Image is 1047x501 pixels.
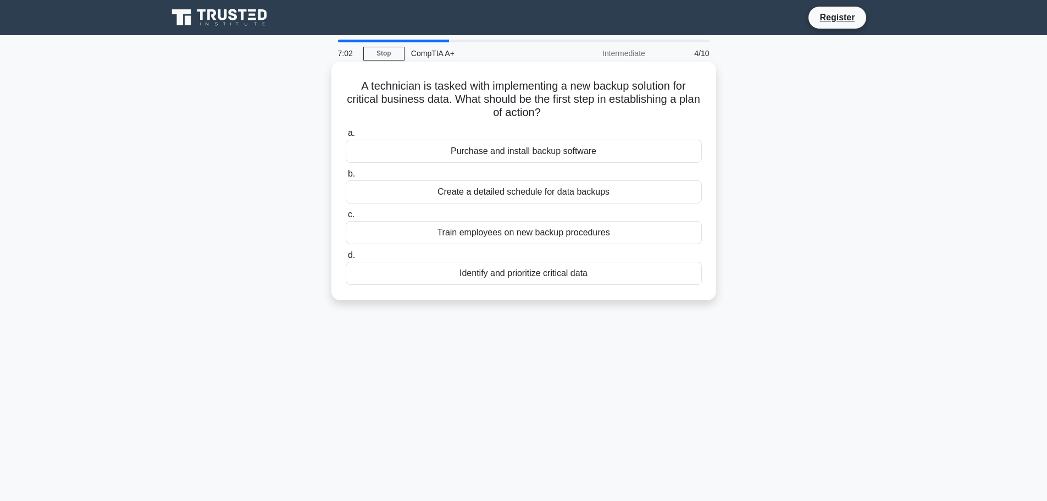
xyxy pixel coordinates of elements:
div: 4/10 [652,42,716,64]
span: b. [348,169,355,178]
div: Purchase and install backup software [346,140,702,163]
a: Stop [363,47,405,60]
div: Train employees on new backup procedures [346,221,702,244]
span: a. [348,128,355,137]
h5: A technician is tasked with implementing a new backup solution for critical business data. What s... [345,79,703,120]
div: Create a detailed schedule for data backups [346,180,702,203]
span: c. [348,210,354,219]
div: CompTIA A+ [405,42,556,64]
div: Intermediate [556,42,652,64]
span: d. [348,250,355,260]
a: Register [813,10,861,24]
div: 7:02 [331,42,363,64]
div: Identify and prioritize critical data [346,262,702,285]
